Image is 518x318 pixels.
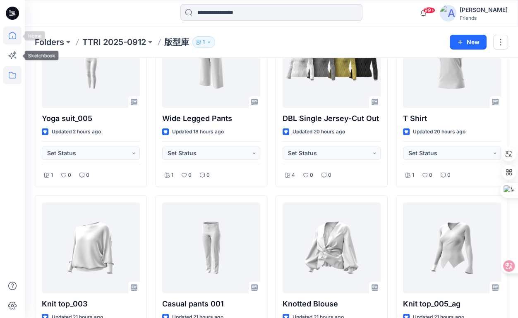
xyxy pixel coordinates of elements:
button: 1 [192,36,215,48]
div: [PERSON_NAME] [460,5,508,15]
a: DBL Single Jersey-Cut Out [283,17,381,108]
a: Yoga suit_005 [42,17,140,108]
p: 4 [292,171,295,180]
p: 0 [86,171,89,180]
p: 0 [429,171,432,180]
p: DBL Single Jersey-Cut Out [283,113,381,124]
a: TTRI 2025-0912 [82,36,146,48]
p: 1 [51,171,53,180]
p: T Shirt [403,113,501,124]
p: Casual pants 001 [162,298,260,310]
p: 1 [171,171,173,180]
p: 1 [412,171,414,180]
img: avatar [440,5,456,21]
div: Friends [460,15,508,21]
p: 0 [328,171,331,180]
p: Updated 20 hours ago [293,128,345,136]
p: Knotted Blouse [283,298,381,310]
a: Knotted Blouse [283,202,381,293]
a: Knit top_003 [42,202,140,293]
p: 0 [188,171,192,180]
span: 99+ [423,7,435,14]
a: T Shirt [403,17,501,108]
p: Updated 18 hours ago [172,128,224,136]
a: Wide Legged Pants [162,17,260,108]
p: 0 [310,171,313,180]
p: Knit top_005_ag [403,298,501,310]
p: Wide Legged Pants [162,113,260,124]
p: 版型庫 [164,36,189,48]
p: 1 [203,38,205,47]
button: New [450,35,487,50]
p: 0 [206,171,210,180]
p: Updated 2 hours ago [52,128,101,136]
a: Folders [35,36,64,48]
p: Knit top_003 [42,298,140,310]
p: 0 [447,171,451,180]
p: Updated 20 hours ago [413,128,465,136]
p: Yoga suit_005 [42,113,140,124]
a: Knit top_005_ag [403,202,501,293]
a: Casual pants 001 [162,202,260,293]
p: 0 [68,171,71,180]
